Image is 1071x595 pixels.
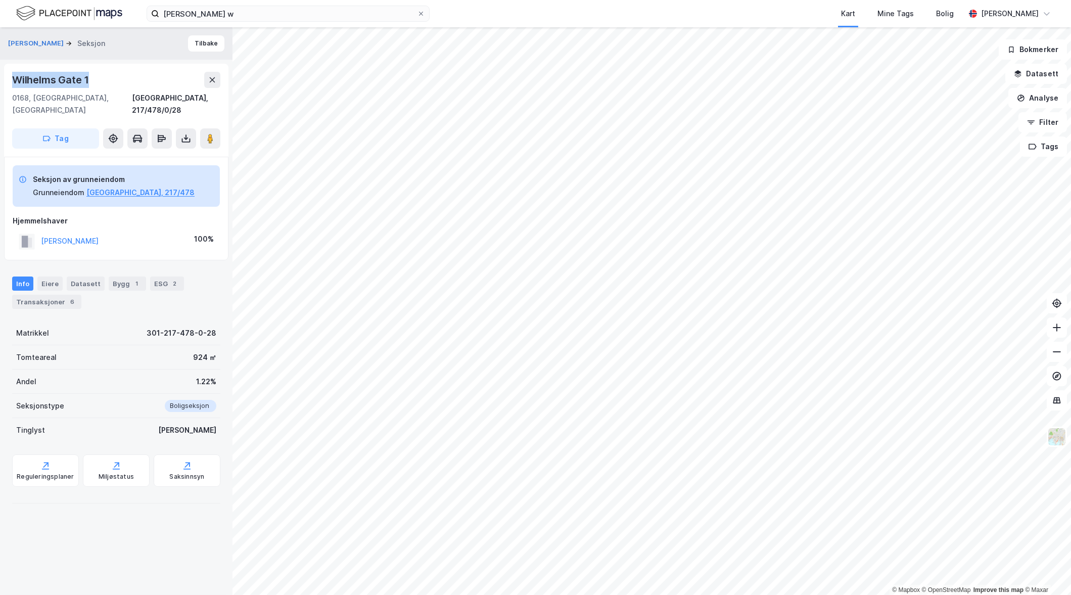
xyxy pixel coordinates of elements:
div: Kart [841,8,855,20]
button: Tag [12,128,99,149]
div: 1 [132,279,142,289]
div: Reguleringsplaner [17,473,74,481]
div: Seksjon [77,37,105,50]
div: 6 [67,297,77,307]
div: 2 [170,279,180,289]
div: 100% [194,233,214,245]
button: Tilbake [188,35,224,52]
img: logo.f888ab2527a4732fd821a326f86c7f29.svg [16,5,122,22]
div: Eiere [37,277,63,291]
div: 1.22% [196,376,216,388]
div: Grunneiendom [33,187,84,199]
div: Wilhelms Gate 1 [12,72,91,88]
div: [PERSON_NAME] [981,8,1039,20]
div: Seksjonstype [16,400,64,412]
div: Bolig [936,8,954,20]
a: Mapbox [892,586,920,593]
div: Mine Tags [877,8,914,20]
button: Filter [1018,112,1067,132]
a: OpenStreetMap [922,586,971,593]
div: Tinglyst [16,424,45,436]
div: Datasett [67,277,105,291]
div: 0168, [GEOGRAPHIC_DATA], [GEOGRAPHIC_DATA] [12,92,132,116]
button: [GEOGRAPHIC_DATA], 217/478 [86,187,195,199]
div: Transaksjoner [12,295,81,309]
button: Tags [1020,136,1067,157]
div: Matrikkel [16,327,49,339]
img: Z [1047,427,1066,446]
div: Seksjon av grunneiendom [33,173,195,186]
button: Analyse [1008,88,1067,108]
input: Søk på adresse, matrikkel, gårdeiere, leietakere eller personer [159,6,417,21]
div: 301-217-478-0-28 [147,327,216,339]
button: Bokmerker [999,39,1067,60]
div: [GEOGRAPHIC_DATA], 217/478/0/28 [132,92,220,116]
div: 924 ㎡ [193,351,216,363]
div: Miljøstatus [99,473,134,481]
div: Hjemmelshaver [13,215,220,227]
div: ESG [150,277,184,291]
iframe: Chat Widget [1020,546,1071,595]
div: Saksinnsyn [170,473,205,481]
button: Datasett [1005,64,1067,84]
div: Bygg [109,277,146,291]
a: Improve this map [973,586,1023,593]
div: Andel [16,376,36,388]
div: [PERSON_NAME] [158,424,216,436]
div: Tomteareal [16,351,57,363]
div: Info [12,277,33,291]
button: [PERSON_NAME] [8,38,66,49]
